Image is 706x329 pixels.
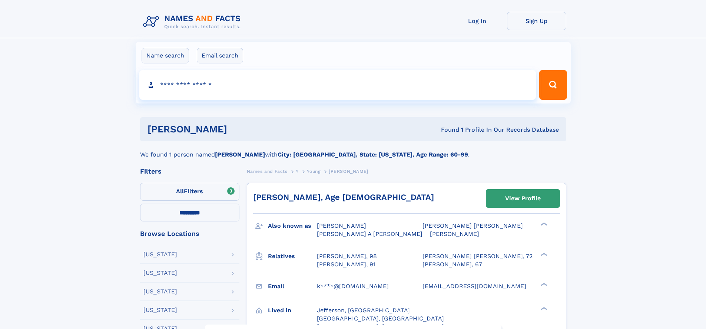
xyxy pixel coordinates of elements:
[140,230,239,237] div: Browse Locations
[334,126,559,134] div: Found 1 Profile In Our Records Database
[317,252,377,260] a: [PERSON_NAME], 98
[430,230,479,237] span: [PERSON_NAME]
[296,167,299,176] a: Y
[422,283,526,290] span: [EMAIL_ADDRESS][DOMAIN_NAME]
[143,270,177,276] div: [US_STATE]
[140,141,566,159] div: We found 1 person named with .
[329,169,368,174] span: [PERSON_NAME]
[539,222,548,227] div: ❯
[143,251,177,257] div: [US_STATE]
[539,70,567,100] button: Search Button
[143,307,177,313] div: [US_STATE]
[268,304,317,317] h3: Lived in
[317,230,422,237] span: [PERSON_NAME] A [PERSON_NAME]
[539,306,548,311] div: ❯
[539,252,548,257] div: ❯
[142,48,189,63] label: Name search
[278,151,468,158] b: City: [GEOGRAPHIC_DATA], State: [US_STATE], Age Range: 60-99
[176,188,184,195] span: All
[317,307,410,314] span: Jefferson, [GEOGRAPHIC_DATA]
[307,169,320,174] span: Young
[296,169,299,174] span: Y
[139,70,536,100] input: search input
[140,12,247,32] img: Logo Names and Facts
[317,315,444,322] span: [GEOGRAPHIC_DATA], [GEOGRAPHIC_DATA]
[539,282,548,287] div: ❯
[422,260,482,269] a: [PERSON_NAME], 67
[143,289,177,295] div: [US_STATE]
[140,183,239,201] label: Filters
[507,12,566,30] a: Sign Up
[215,151,265,158] b: [PERSON_NAME]
[268,280,317,293] h3: Email
[317,222,366,229] span: [PERSON_NAME]
[422,222,523,229] span: [PERSON_NAME] [PERSON_NAME]
[197,48,243,63] label: Email search
[505,190,541,207] div: View Profile
[317,260,375,269] a: [PERSON_NAME], 91
[253,193,434,202] a: [PERSON_NAME], Age [DEMOGRAPHIC_DATA]
[268,250,317,263] h3: Relatives
[448,12,507,30] a: Log In
[268,220,317,232] h3: Also known as
[422,252,533,260] a: [PERSON_NAME] [PERSON_NAME], 72
[486,190,560,207] a: View Profile
[307,167,320,176] a: Young
[148,125,334,134] h1: [PERSON_NAME]
[140,168,239,175] div: Filters
[247,167,288,176] a: Names and Facts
